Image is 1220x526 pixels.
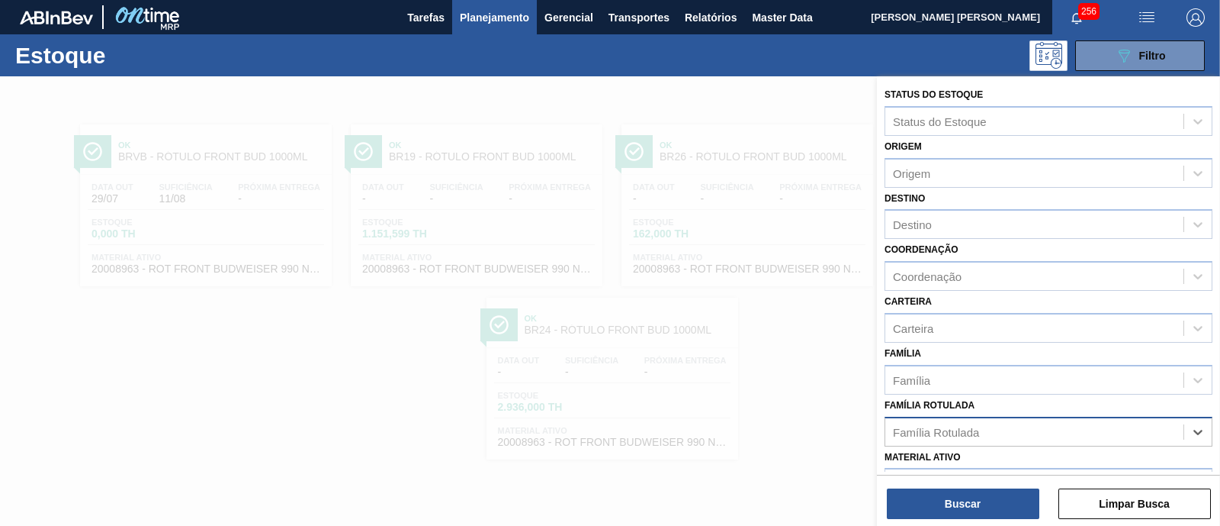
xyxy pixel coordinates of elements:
[544,8,593,27] span: Gerencial
[893,166,930,179] div: Origem
[893,270,962,283] div: Coordenação
[884,348,921,359] label: Família
[1138,8,1156,27] img: userActions
[893,373,930,386] div: Família
[893,115,987,127] div: Status do Estoque
[1139,50,1166,62] span: Filtro
[1075,40,1205,71] button: Filtro
[893,425,979,438] div: Família Rotulada
[884,452,961,463] label: Material ativo
[1186,8,1205,27] img: Logout
[685,8,737,27] span: Relatórios
[460,8,529,27] span: Planejamento
[893,321,933,334] div: Carteira
[884,400,974,411] label: Família Rotulada
[608,8,669,27] span: Transportes
[1078,3,1100,20] span: 256
[884,244,958,255] label: Coordenação
[752,8,812,27] span: Master Data
[15,47,236,64] h1: Estoque
[20,11,93,24] img: TNhmsLtSVTkK8tSr43FrP2fwEKptu5GPRR3wAAAABJRU5ErkJggg==
[884,296,932,307] label: Carteira
[884,89,983,100] label: Status do Estoque
[1052,7,1101,28] button: Notificações
[884,193,925,204] label: Destino
[884,141,922,152] label: Origem
[893,218,932,231] div: Destino
[407,8,445,27] span: Tarefas
[1029,40,1067,71] div: Pogramando: nenhum usuário selecionado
